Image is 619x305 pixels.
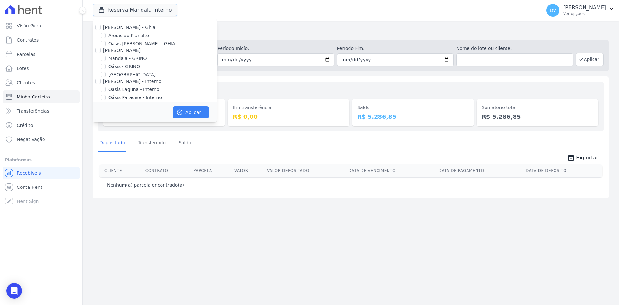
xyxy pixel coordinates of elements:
[108,63,140,70] label: Oásis - GRIÑO
[17,79,35,86] span: Clientes
[550,8,556,13] span: DV
[191,164,232,177] th: Parcela
[5,156,77,164] div: Plataformas
[99,164,143,177] th: Cliente
[177,135,192,152] a: Saldo
[107,182,184,188] p: Nenhum(a) parcela encontrado(a)
[523,164,602,177] th: Data de Depósito
[17,65,29,72] span: Lotes
[3,181,80,194] a: Conta Hent
[103,25,155,30] label: [PERSON_NAME] - Ghia
[541,1,619,19] button: DV [PERSON_NAME] Ver opções
[6,283,22,299] div: Open Intercom Messenger
[337,45,454,52] label: Período Fim:
[108,71,156,78] label: [GEOGRAPHIC_DATA]
[173,106,209,118] button: Aplicar
[346,164,436,177] th: Data de Vencimento
[3,119,80,132] a: Crédito
[456,45,573,52] label: Nome do lote ou cliente:
[143,164,191,177] th: Contrato
[482,104,593,111] dt: Somatório total
[17,94,50,100] span: Minha Carteira
[3,34,80,46] a: Contratos
[17,136,45,143] span: Negativação
[264,164,346,177] th: Valor Depositado
[93,4,177,16] button: Reserva Mandala Interno
[17,37,39,43] span: Contratos
[3,19,80,32] a: Visão Geral
[17,122,33,128] span: Crédito
[3,167,80,179] a: Recebíveis
[103,48,141,53] label: [PERSON_NAME]
[108,86,159,93] label: Oasis Laguna - Interno
[563,11,606,16] p: Ver opções
[436,164,523,177] th: Data de Pagamento
[217,45,334,52] label: Período Inicío:
[3,105,80,117] a: Transferências
[108,55,147,62] label: Mandala - GRIÑO
[576,154,598,162] span: Exportar
[3,76,80,89] a: Clientes
[562,154,604,163] a: unarchive Exportar
[232,164,264,177] th: Valor
[17,51,35,57] span: Parcelas
[17,184,42,190] span: Conta Hent
[108,40,175,47] label: Oasis [PERSON_NAME] - GHIA
[17,108,49,114] span: Transferências
[98,135,126,152] a: Depositado
[3,62,80,75] a: Lotes
[3,48,80,61] a: Parcelas
[93,26,609,37] h2: Minha Carteira
[103,79,161,84] label: [PERSON_NAME] - Interno
[3,90,80,103] a: Minha Carteira
[233,104,344,111] dt: Em transferência
[108,32,149,39] label: Areias do Planalto
[17,170,41,176] span: Recebíveis
[576,53,604,66] button: Aplicar
[233,112,344,121] dd: R$ 0,00
[3,133,80,146] a: Negativação
[357,112,469,121] dd: R$ 5.286,85
[108,94,162,101] label: Oásis Paradise - Interno
[482,112,593,121] dd: R$ 5.286,85
[137,135,167,152] a: Transferindo
[17,23,43,29] span: Visão Geral
[357,104,469,111] dt: Saldo
[567,154,575,162] i: unarchive
[563,5,606,11] p: [PERSON_NAME]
